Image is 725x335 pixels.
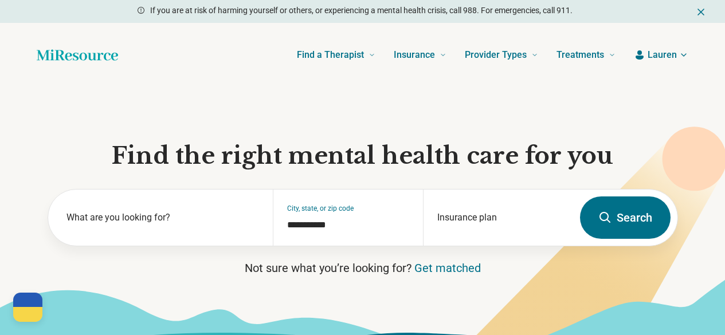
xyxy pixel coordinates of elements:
[634,48,688,62] button: Lauren
[414,261,481,275] a: Get matched
[465,47,527,63] span: Provider Types
[48,260,678,276] p: Not sure what you’re looking for?
[48,141,678,171] h1: Find the right mental health care for you
[580,196,671,239] button: Search
[557,47,604,63] span: Treatments
[695,5,707,18] button: Dismiss
[465,32,538,78] a: Provider Types
[150,5,573,17] p: If you are at risk of harming yourself or others, or experiencing a mental health crisis, call 98...
[66,211,260,224] label: What are you looking for?
[648,48,677,62] span: Lauren
[557,32,616,78] a: Treatments
[297,32,375,78] a: Find a Therapist
[37,44,118,66] a: Home page
[394,32,446,78] a: Insurance
[394,47,435,63] span: Insurance
[297,47,364,63] span: Find a Therapist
